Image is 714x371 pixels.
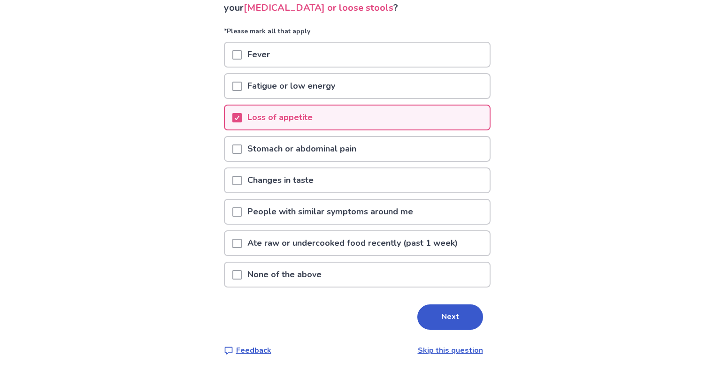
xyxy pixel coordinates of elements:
button: Next [417,304,483,330]
p: Loss of appetite [242,106,318,129]
span: [MEDICAL_DATA] or loose stools [244,1,393,14]
p: Changes in taste [242,168,319,192]
a: Feedback [224,345,271,356]
p: Fatigue or low energy [242,74,341,98]
p: Ate raw or undercooked food recently (past 1 week) [242,231,463,255]
p: Feedback [236,345,271,356]
p: Fever [242,43,276,67]
p: *Please mark all that apply [224,26,491,42]
p: None of the above [242,263,327,287]
p: People with similar symptoms around me [242,200,419,224]
p: Stomach or abdominal pain [242,137,362,161]
a: Skip this question [418,345,483,356]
